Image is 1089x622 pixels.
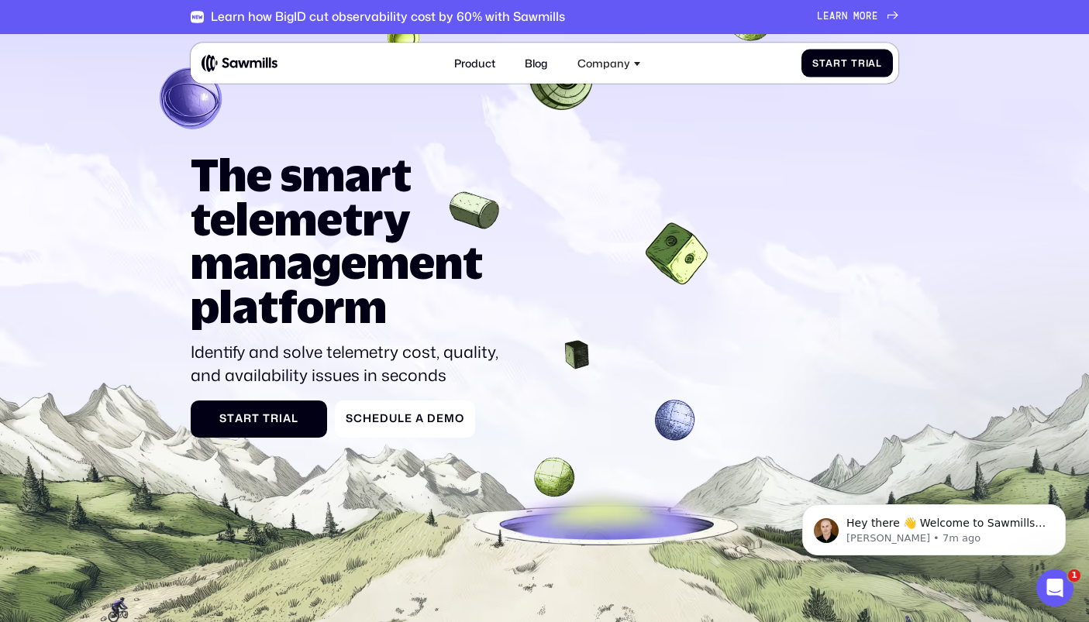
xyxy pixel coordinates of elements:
[235,412,243,425] span: a
[841,57,848,69] span: t
[444,412,455,425] span: m
[1068,569,1080,582] span: 1
[191,153,506,329] h1: The smart telemetry management platform
[415,412,424,425] span: a
[812,57,819,69] span: S
[851,57,858,69] span: T
[823,11,829,22] span: e
[853,11,860,22] span: m
[219,412,227,425] span: S
[283,412,291,425] span: a
[866,11,872,22] span: r
[825,57,833,69] span: a
[363,412,372,425] span: h
[446,49,503,78] a: Product
[227,412,235,425] span: t
[243,412,252,425] span: r
[779,472,1089,580] iframe: Intercom notifications message
[817,11,898,22] a: Learnmore
[279,412,283,425] span: i
[801,50,893,77] a: StartTrial
[263,412,271,425] span: T
[858,57,866,69] span: r
[836,11,842,22] span: r
[829,11,836,22] span: a
[833,57,841,69] span: r
[380,412,389,425] span: d
[876,57,882,69] span: l
[436,412,444,425] span: e
[860,11,866,22] span: o
[868,57,876,69] span: a
[346,412,353,425] span: S
[389,412,398,425] span: u
[191,341,506,387] p: Identify and solve telemetry cost, quality, and availability issues in seconds
[353,412,363,425] span: c
[291,412,298,425] span: l
[817,11,823,22] span: L
[569,49,649,78] div: Company
[1036,569,1073,607] iframe: Intercom live chat
[252,412,260,425] span: t
[211,9,565,24] div: Learn how BigID cut observability cost by 60% with Sawmills
[405,412,412,425] span: e
[271,412,279,425] span: r
[842,11,848,22] span: n
[872,11,878,22] span: e
[577,57,630,70] div: Company
[191,400,327,438] a: StartTrial
[819,57,826,69] span: t
[517,49,556,78] a: Blog
[398,412,405,425] span: l
[455,412,464,425] span: o
[866,57,869,69] span: i
[372,412,380,425] span: e
[427,412,436,425] span: D
[335,400,475,438] a: ScheduleaDemo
